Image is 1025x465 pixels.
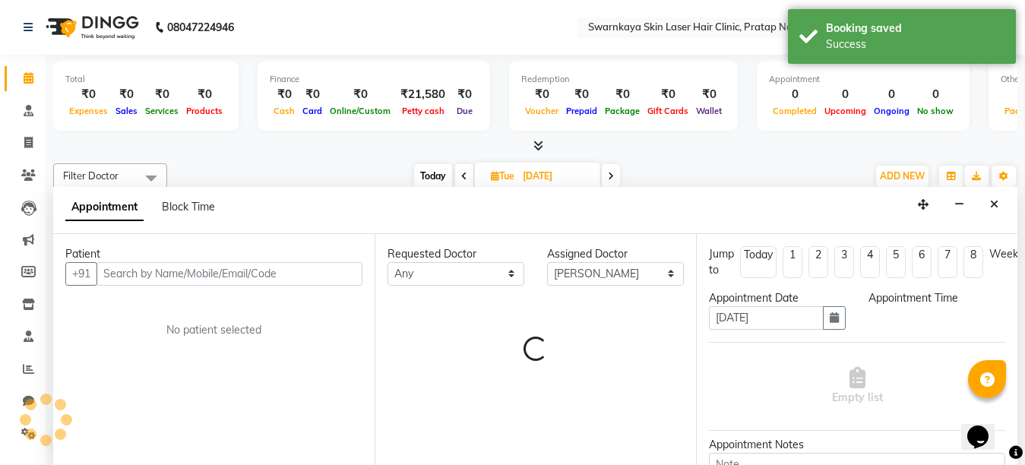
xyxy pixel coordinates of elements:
[983,193,1005,217] button: Close
[692,86,726,103] div: ₹0
[521,73,726,86] div: Redemption
[744,247,773,263] div: Today
[876,166,929,187] button: ADD NEW
[870,86,913,103] div: 0
[826,21,1004,36] div: Booking saved
[709,306,824,330] input: yyyy-mm-dd
[709,246,734,278] div: Jump to
[886,246,906,278] li: 5
[388,246,524,262] div: Requested Doctor
[961,404,1010,450] iframe: chat widget
[880,170,925,182] span: ADD NEW
[299,106,326,116] span: Card
[65,73,226,86] div: Total
[326,106,394,116] span: Online/Custom
[644,106,692,116] span: Gift Cards
[63,169,119,182] span: Filter Doctor
[938,246,957,278] li: 7
[769,86,821,103] div: 0
[141,106,182,116] span: Services
[912,246,932,278] li: 6
[709,437,1005,453] div: Appointment Notes
[270,106,299,116] span: Cash
[182,106,226,116] span: Products
[832,367,883,406] span: Empty list
[834,246,854,278] li: 3
[451,86,478,103] div: ₹0
[518,165,594,188] input: 2025-10-14
[769,73,957,86] div: Appointment
[270,73,478,86] div: Finance
[644,86,692,103] div: ₹0
[870,106,913,116] span: Ongoing
[65,86,112,103] div: ₹0
[963,246,983,278] li: 8
[521,106,562,116] span: Voucher
[141,86,182,103] div: ₹0
[65,106,112,116] span: Expenses
[562,86,601,103] div: ₹0
[453,106,476,116] span: Due
[868,290,1005,306] div: Appointment Time
[821,86,870,103] div: 0
[562,106,601,116] span: Prepaid
[826,36,1004,52] div: Success
[167,6,234,49] b: 08047224946
[601,86,644,103] div: ₹0
[521,86,562,103] div: ₹0
[547,246,684,262] div: Assigned Doctor
[65,246,362,262] div: Patient
[709,290,846,306] div: Appointment Date
[601,106,644,116] span: Package
[692,106,726,116] span: Wallet
[989,246,1023,262] div: Weeks
[860,246,880,278] li: 4
[394,86,451,103] div: ₹21,580
[112,86,141,103] div: ₹0
[398,106,448,116] span: Petty cash
[270,86,299,103] div: ₹0
[96,262,362,286] input: Search by Name/Mobile/Email/Code
[808,246,828,278] li: 2
[102,322,326,338] div: No patient selected
[913,86,957,103] div: 0
[162,200,215,214] span: Block Time
[783,246,802,278] li: 1
[913,106,957,116] span: No show
[326,86,394,103] div: ₹0
[65,262,97,286] button: +91
[821,106,870,116] span: Upcoming
[487,170,518,182] span: Tue
[112,106,141,116] span: Sales
[182,86,226,103] div: ₹0
[39,6,143,49] img: logo
[414,164,452,188] span: Today
[65,194,144,221] span: Appointment
[299,86,326,103] div: ₹0
[769,106,821,116] span: Completed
